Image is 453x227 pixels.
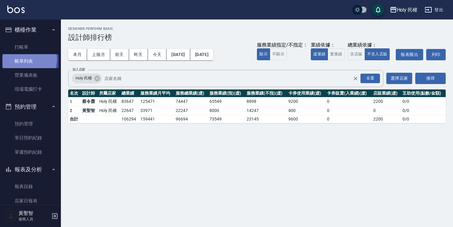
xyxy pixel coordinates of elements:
[7,5,25,13] img: Logo
[401,115,446,123] td: 0 / 0
[70,99,72,104] span: 1
[348,42,393,48] div: 總業績依據：
[70,108,72,113] span: 2
[208,106,245,115] td: 8000
[401,106,446,115] td: 0 / 0
[401,97,446,106] td: 0 / 0
[311,48,328,60] button: 虛業績
[72,74,102,83] div: Holy 民權
[287,106,325,115] td: 400
[208,97,245,106] td: 65549
[98,97,120,106] td: Holy 民權
[120,97,139,106] td: 83647
[257,42,308,48] div: 服務業績指定/不指定：
[360,74,380,83] div: 全選
[245,115,287,123] td: 23145
[325,89,372,97] th: 卡券販賣(入業績)(虛)
[325,106,372,115] td: 0
[87,49,110,60] button: 上個月
[68,89,81,97] th: 名次
[270,48,287,60] button: 不顯示
[348,48,365,60] button: 含店販
[351,74,360,83] button: Clear
[2,162,58,177] button: 報表及分析
[2,145,58,159] a: 單週預約紀錄
[245,89,287,97] th: 服務業績(不指)(虛)
[325,115,372,123] td: 0
[174,115,208,123] td: 96694
[396,49,423,60] button: 報表匯出
[415,73,446,84] button: 搜尋
[139,115,174,123] td: 159441
[2,180,58,194] a: 報表目錄
[5,210,17,222] img: Person
[208,89,245,97] th: 服務業績(指)(虛)
[139,97,174,106] td: 125471
[174,97,208,106] td: 74447
[2,131,58,145] a: 單日預約紀錄
[81,106,98,115] td: 黃聖智
[245,106,287,115] td: 14247
[328,48,345,60] button: 實業績
[98,89,120,97] th: 所屬店家
[120,89,139,97] th: 總業績
[2,54,58,68] a: 帳單列表
[174,106,208,115] td: 22247
[365,48,390,60] button: 不含入店販
[68,89,446,123] table: a dense table
[68,33,446,42] h3: 設計師排行榜
[167,49,190,60] button: [DATE]
[372,4,384,16] button: save
[426,49,446,60] button: 列印
[287,115,325,123] td: 9600
[98,106,120,115] td: Holy 民權
[68,115,81,123] td: 合計
[139,89,174,97] th: 服務業績月平均
[2,117,58,131] a: 預約管理
[287,89,325,97] th: 卡券使用業績(虛)
[120,115,139,123] td: 106294
[287,97,325,106] td: 9200
[208,115,245,123] td: 73549
[120,106,139,115] td: 22647
[2,82,58,96] a: 現場電腦打卡
[81,89,98,97] th: 設計師
[372,89,401,97] th: 店販業績(虛)
[81,97,98,106] td: 蔡令霞
[401,89,446,97] th: 互助使用(點數/金額)
[2,40,58,54] a: 打帳單
[19,210,50,216] h5: 黃聖智
[422,4,446,16] button: 登出
[372,115,401,123] td: 2200
[311,42,345,48] div: 業績依據：
[2,99,58,115] button: 預約管理
[2,68,58,82] a: 營業儀表板
[372,106,401,115] td: 0
[2,194,58,208] a: 店家日報表
[2,22,58,38] button: 櫃檯作業
[72,67,85,72] label: 加入店家
[174,89,208,97] th: 服務總業績(虛)
[190,49,213,60] button: [DATE]
[397,6,418,14] div: Holy 民權
[257,48,270,60] button: 顯示
[110,49,129,60] button: 前天
[387,4,420,16] button: Holy 民權
[372,97,401,106] td: 2200
[325,97,372,106] td: 0
[139,106,174,115] td: 33971
[103,73,364,84] input: 店家名稱
[245,97,287,106] td: 8898
[386,73,412,84] button: 選擇店家
[129,49,148,60] button: 昨天
[68,49,87,60] button: 本月
[72,75,96,81] span: Holy 民權
[148,49,167,60] button: 今天
[68,27,446,31] h2: Designer Perform Basic
[19,216,50,222] p: 服務人員
[359,72,381,84] button: Open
